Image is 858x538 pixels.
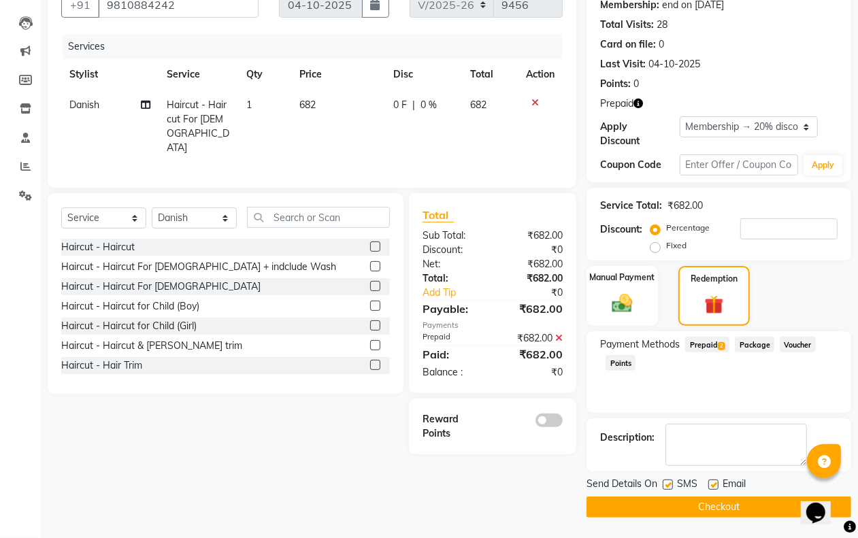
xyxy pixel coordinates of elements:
[412,331,493,346] div: Prepaid
[606,355,636,371] span: Points
[63,34,573,59] div: Services
[69,99,99,111] span: Danish
[493,365,573,380] div: ₹0
[699,293,729,317] img: _gift.svg
[385,59,462,90] th: Disc
[587,477,657,494] span: Send Details On
[600,199,662,213] div: Service Total:
[412,346,493,363] div: Paid:
[246,99,252,111] span: 1
[600,337,680,352] span: Payment Methods
[493,243,573,257] div: ₹0
[493,301,573,317] div: ₹682.00
[801,484,844,524] iframe: chat widget
[159,59,238,90] th: Service
[587,497,851,518] button: Checkout
[493,229,573,243] div: ₹682.00
[657,18,667,32] div: 28
[412,301,493,317] div: Payable:
[412,271,493,286] div: Total:
[600,222,642,237] div: Discount:
[518,59,563,90] th: Action
[648,57,700,71] div: 04-10-2025
[61,339,242,353] div: Haircut - Haircut & [PERSON_NAME] trim
[723,477,746,494] span: Email
[804,155,842,175] button: Apply
[412,286,506,300] a: Add Tip
[420,98,437,112] span: 0 %
[590,271,655,284] label: Manual Payment
[666,222,710,234] label: Percentage
[780,337,816,352] span: Voucher
[412,98,415,112] span: |
[600,18,654,32] div: Total Visits:
[61,280,261,294] div: Haircut - Haircut For [DEMOGRAPHIC_DATA]
[735,337,774,352] span: Package
[600,37,656,52] div: Card on file:
[61,240,135,254] div: Haircut - Haircut
[600,97,633,111] span: Prepaid
[606,292,638,315] img: _cash.svg
[677,477,697,494] span: SMS
[666,239,687,252] label: Fixed
[493,346,573,363] div: ₹682.00
[633,77,639,91] div: 0
[61,299,199,314] div: Haircut - Haircut for Child (Boy)
[393,98,407,112] span: 0 F
[61,59,159,90] th: Stylist
[412,412,493,441] div: Reward Points
[470,99,486,111] span: 682
[412,229,493,243] div: Sub Total:
[412,257,493,271] div: Net:
[718,342,725,350] span: 2
[493,271,573,286] div: ₹682.00
[423,320,563,331] div: Payments
[412,243,493,257] div: Discount:
[600,431,655,445] div: Description:
[600,57,646,71] div: Last Visit:
[291,59,386,90] th: Price
[680,154,798,175] input: Enter Offer / Coupon Code
[493,331,573,346] div: ₹682.00
[167,99,229,154] span: Haircut - Haircut For [DEMOGRAPHIC_DATA]
[600,158,679,172] div: Coupon Code
[61,358,142,373] div: Haircut - Hair Trim
[423,208,454,222] span: Total
[462,59,518,90] th: Total
[685,337,729,352] span: Prepaid
[247,207,390,228] input: Search or Scan
[61,319,197,333] div: Haircut - Haircut for Child (Girl)
[506,286,573,300] div: ₹0
[493,257,573,271] div: ₹682.00
[691,273,738,285] label: Redemption
[659,37,664,52] div: 0
[600,77,631,91] div: Points:
[600,120,679,148] div: Apply Discount
[238,59,291,90] th: Qty
[299,99,316,111] span: 682
[61,260,336,274] div: Haircut - Haircut For [DEMOGRAPHIC_DATA] + indclude Wash
[412,365,493,380] div: Balance :
[667,199,703,213] div: ₹682.00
